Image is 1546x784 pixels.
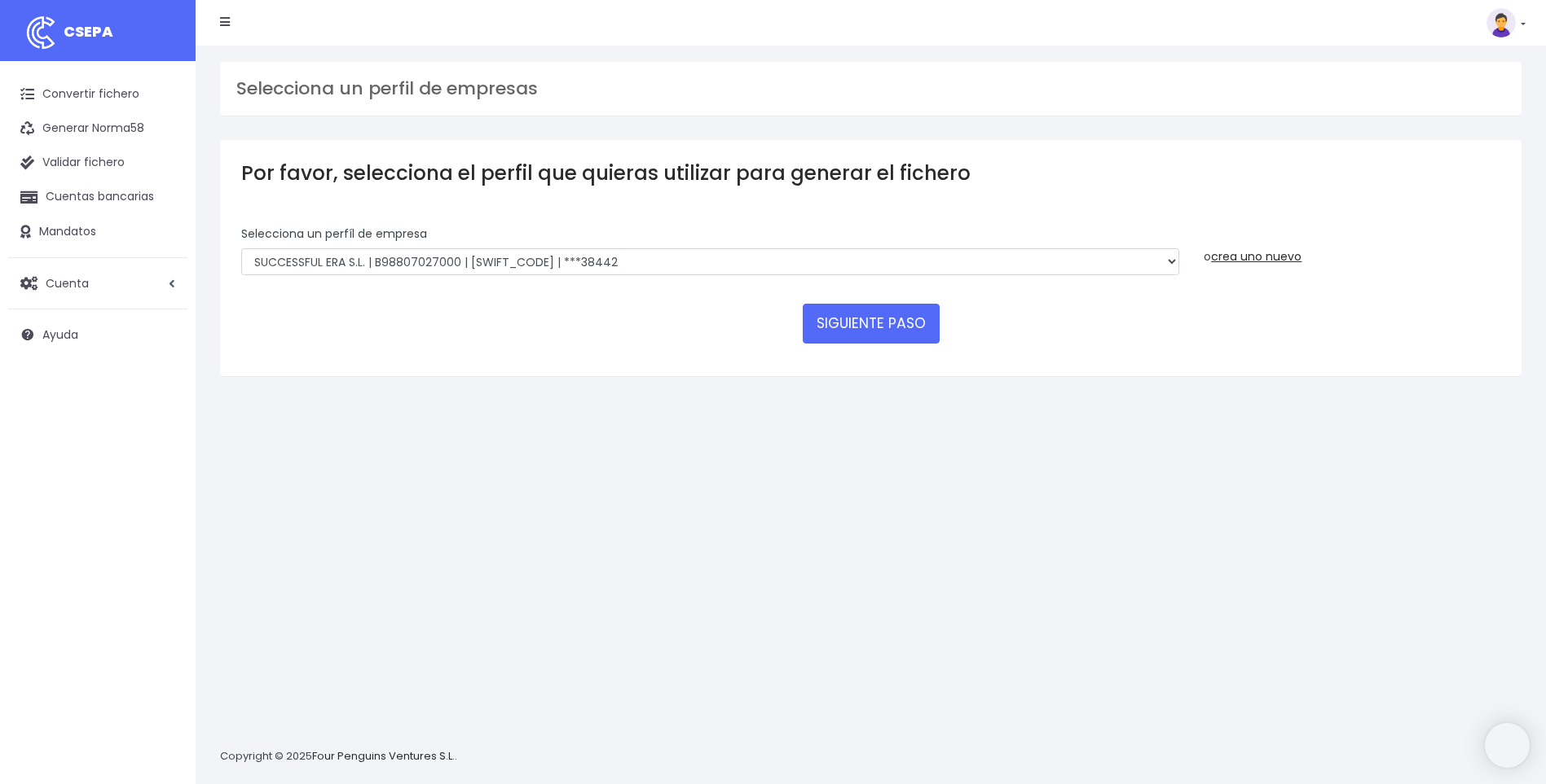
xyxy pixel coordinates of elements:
a: Validar fichero [8,146,187,180]
a: Mandatos [8,215,187,249]
a: Generar Norma58 [8,112,187,146]
div: o [1204,226,1500,265]
span: CSEPA [64,21,113,42]
a: Cuenta [8,266,187,300]
img: logo [20,12,61,53]
img: profile [1487,8,1516,37]
h3: Por favor, selecciona el perfil que quieras utilizar para generar el fichero [241,161,1500,185]
a: Cuentas bancarias [8,180,187,214]
span: Cuenta [46,274,89,291]
a: Convertir fichero [8,77,187,112]
label: Selecciona un perfíl de empresa [241,226,427,243]
span: Ayuda [42,326,78,343]
p: Copyright © 2025 . [220,748,457,765]
a: crea uno nuevo [1211,248,1302,265]
button: SIGUIENTE PASO [803,304,940,343]
a: Four Penguins Ventures S.L. [312,748,455,764]
h3: Selecciona un perfil de empresas [236,78,1505,99]
a: Ayuda [8,318,187,352]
